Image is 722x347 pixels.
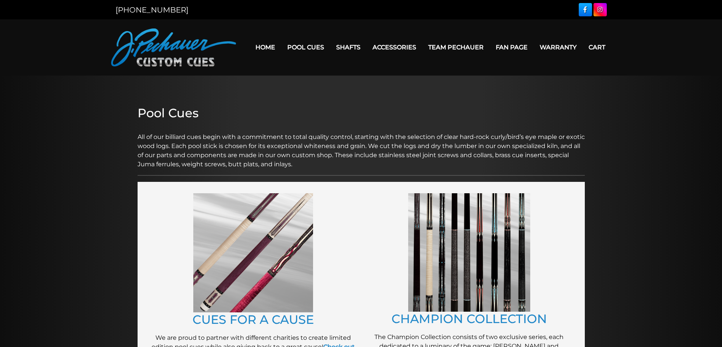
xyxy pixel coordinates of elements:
[422,38,490,57] a: Team Pechauer
[138,106,585,120] h2: Pool Cues
[116,5,188,14] a: [PHONE_NUMBER]
[281,38,330,57] a: Pool Cues
[366,38,422,57] a: Accessories
[249,38,281,57] a: Home
[534,38,583,57] a: Warranty
[111,28,236,66] img: Pechauer Custom Cues
[138,123,585,169] p: All of our billiard cues begin with a commitment to total quality control, starting with the sele...
[583,38,611,57] a: Cart
[193,312,314,327] a: CUES FOR A CAUSE
[330,38,366,57] a: Shafts
[490,38,534,57] a: Fan Page
[392,311,547,326] a: CHAMPION COLLECTION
